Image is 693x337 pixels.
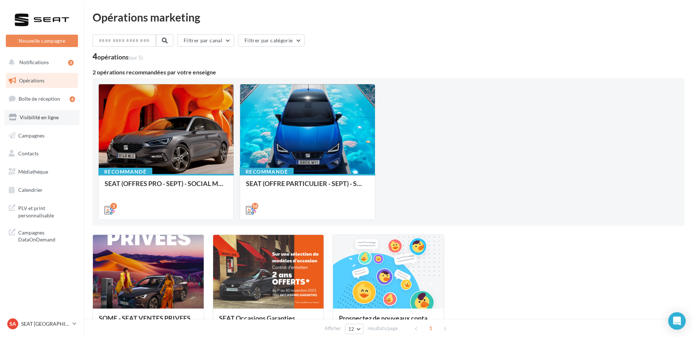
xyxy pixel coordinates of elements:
button: Filtrer par canal [177,34,234,47]
div: Recommandé [240,168,294,176]
span: résultats/page [368,325,398,332]
div: Recommandé [98,168,152,176]
span: SA [9,320,16,328]
span: Calendrier [18,187,43,193]
div: Open Intercom Messenger [668,312,686,330]
button: Notifications 3 [4,55,77,70]
button: Filtrer par catégorie [238,34,305,47]
p: SEAT [GEOGRAPHIC_DATA] [21,320,70,328]
button: Nouvelle campagne [6,35,78,47]
div: 4 [70,96,75,102]
a: Médiathèque [4,164,79,179]
a: Contacts [4,146,79,161]
div: Opérations marketing [93,12,684,23]
div: SEAT Occasions Garanties [219,314,318,329]
span: Campagnes [18,132,44,138]
span: 1 [425,322,436,334]
div: 5 [110,203,117,209]
div: 3 [68,60,74,66]
span: 12 [348,326,355,332]
div: 4 [93,53,143,61]
div: 16 [252,203,258,209]
a: PLV et print personnalisable [4,200,79,222]
span: Opérations [19,77,44,84]
span: PLV et print personnalisable [18,203,75,219]
a: Campagnes DataOnDemand [4,225,79,246]
span: Contacts [18,150,39,156]
span: Médiathèque [18,168,48,175]
span: Notifications [19,59,49,65]
a: Campagnes [4,128,79,143]
a: Calendrier [4,182,79,198]
a: Opérations [4,73,79,88]
div: 2 opérations recommandées par votre enseigne [93,69,684,75]
a: Boîte de réception4 [4,91,79,106]
span: Campagnes DataOnDemand [18,228,75,243]
div: Prospectez de nouveaux contacts [339,314,438,329]
a: Visibilité en ligne [4,110,79,125]
button: 12 [345,324,364,334]
div: opérations [97,54,143,60]
div: SEAT (OFFRES PRO - SEPT) - SOCIAL MEDIA [105,180,228,194]
span: (sur 5) [129,54,143,61]
a: SA SEAT [GEOGRAPHIC_DATA] [6,317,78,331]
span: Boîte de réception [19,96,60,102]
span: Visibilité en ligne [20,114,59,120]
span: Afficher [325,325,341,332]
div: SEAT (OFFRE PARTICULIER - SEPT) - SOCIAL MEDIA [246,180,369,194]
div: SOME - SEAT VENTES PRIVEES [99,314,198,329]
